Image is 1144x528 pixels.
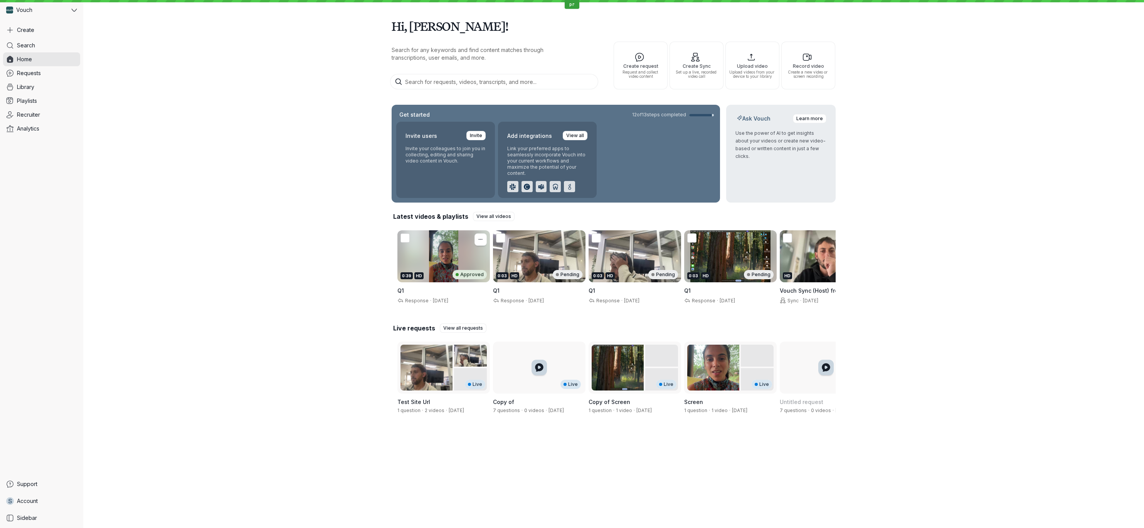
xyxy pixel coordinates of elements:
[392,46,577,62] p: Search for any keywords and find content matches through transcriptions, user emails, and more.
[720,298,735,303] span: [DATE]
[17,42,35,49] span: Search
[712,407,728,413] span: 1 video
[496,272,508,279] div: 0:03
[3,108,80,122] a: Recruiter
[17,83,34,91] span: Library
[3,94,80,108] a: Playlists
[673,64,720,69] span: Create Sync
[835,407,851,413] span: Created by Ben
[553,270,582,279] div: Pending
[3,80,80,94] a: Library
[796,115,823,122] span: Learn more
[684,399,703,405] span: Screen
[783,272,792,279] div: HD
[632,112,686,118] span: 12 of 13 steps completed
[673,70,720,79] span: Set up a live, recorded video call
[3,3,70,17] div: Vouch
[8,497,12,505] span: S
[425,407,444,413] span: 2 videos
[566,132,584,139] span: View all
[393,324,435,332] h2: Live requests
[3,52,80,66] a: Home
[707,407,712,414] span: ·
[732,407,747,413] span: Created by Daniel Shein
[687,272,700,279] div: 0:03
[390,74,598,89] input: Search for requests, videos, transcripts, and more...
[17,125,39,132] span: Analytics
[786,298,799,303] span: Sync
[400,272,413,279] div: 0:39
[780,287,872,295] h3: Vouch Sync (Host) from 8 August 2025 at 04:47 am
[453,270,487,279] div: Approved
[3,3,80,17] button: Vouch avatarVouch
[444,407,449,414] span: ·
[398,111,431,119] h2: Get started
[606,272,615,279] div: HD
[781,42,835,89] button: Record videoCreate a new video or screen recording
[493,287,500,294] span: Q1
[612,407,616,414] span: ·
[744,270,774,279] div: Pending
[589,287,595,294] span: Q1
[684,407,707,413] span: 1 question
[803,298,818,303] span: [DATE]
[620,298,624,304] span: ·
[507,131,552,141] h2: Add integrations
[493,407,520,413] span: 7 questions
[405,131,437,141] h2: Invite users
[524,298,528,304] span: ·
[474,233,487,246] button: More actions
[624,298,639,303] span: [DATE]
[807,407,811,414] span: ·
[785,64,832,69] span: Record video
[3,23,80,37] button: Create
[397,287,404,294] span: Q1
[831,407,835,414] span: ·
[17,26,34,34] span: Create
[3,477,80,491] a: Support
[520,407,524,414] span: ·
[616,407,632,413] span: 1 video
[735,129,826,160] p: Use the power of AI to get insights about your videos or create new video-based or written conten...
[6,7,13,13] img: Vouch avatar
[729,70,776,79] span: Upload videos from your device to your library
[648,270,678,279] div: Pending
[440,324,486,333] a: View all requests
[617,70,664,79] span: Request and collect video content
[690,298,715,303] span: Response
[16,6,32,14] span: Vouch
[421,407,425,414] span: ·
[3,511,80,525] a: Sidebar
[17,111,40,119] span: Recruiter
[493,399,514,405] span: Copy of
[17,55,32,63] span: Home
[443,324,483,332] span: View all requests
[397,399,430,405] span: Test Site Url
[785,70,832,79] span: Create a new video or screen recording
[470,132,482,139] span: Invite
[510,272,519,279] div: HD
[392,15,836,37] h1: Hi, [PERSON_NAME]!
[589,399,630,405] span: Copy of Screen
[3,122,80,136] a: Analytics
[3,39,80,52] a: Search
[524,407,544,413] span: 0 videos
[473,212,515,221] a: View all videos
[414,272,424,279] div: HD
[476,213,511,220] span: View all videos
[725,42,779,89] button: Upload videoUpload videos from your device to your library
[670,42,723,89] button: Create SyncSet up a live, recorded video call
[397,407,421,413] span: 1 question
[3,66,80,80] a: Requests
[17,480,37,488] span: Support
[17,514,37,522] span: Sidebar
[544,407,548,414] span: ·
[17,497,38,505] span: Account
[589,407,612,413] span: 1 question
[595,298,620,303] span: Response
[466,131,486,140] a: Invite
[701,272,710,279] div: HD
[17,97,37,105] span: Playlists
[17,69,41,77] span: Requests
[780,399,823,405] span: Untitled request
